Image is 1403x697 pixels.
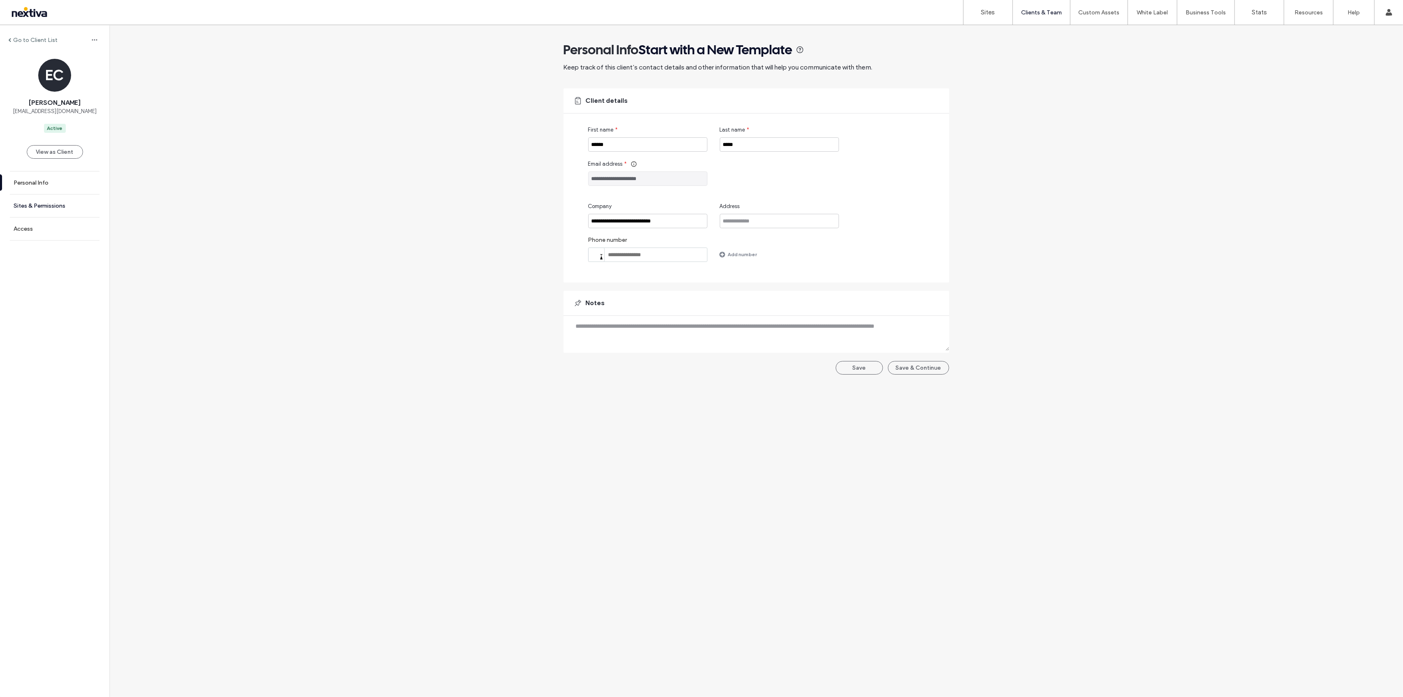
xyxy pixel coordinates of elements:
[564,42,793,58] span: Personal Info
[588,202,612,211] span: Company
[720,214,839,228] input: Address
[888,361,949,375] button: Save & Continue
[1137,9,1168,16] label: White Label
[588,160,623,168] span: Email address
[13,37,58,44] label: Go to Client List
[564,63,873,71] span: Keep track of this client’s contact details and other information that will help you communicate ...
[720,202,740,211] span: Address
[1252,9,1267,16] label: Stats
[18,6,35,13] span: Help
[720,137,839,152] input: Last name
[47,125,62,132] div: Active
[1021,9,1062,16] label: Clients & Team
[836,361,883,375] button: Save
[728,247,757,262] label: Add number
[981,9,995,16] label: Sites
[588,236,707,248] label: Phone number
[27,145,83,159] button: View as Client
[588,214,707,228] input: Company
[13,107,97,116] span: [EMAIL_ADDRESS][DOMAIN_NAME]
[588,171,707,186] input: Email address
[588,137,707,152] input: First name
[586,96,628,105] span: Client details
[1348,9,1360,16] label: Help
[1294,9,1323,16] label: Resources
[14,179,49,186] label: Personal Info
[14,225,33,232] label: Access
[720,126,745,134] span: Last name
[588,126,614,134] span: First name
[38,59,71,92] div: EC
[14,202,65,209] label: Sites & Permissions
[1079,9,1120,16] label: Custom Assets
[29,98,81,107] span: [PERSON_NAME]
[1186,9,1226,16] label: Business Tools
[586,299,605,308] span: Notes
